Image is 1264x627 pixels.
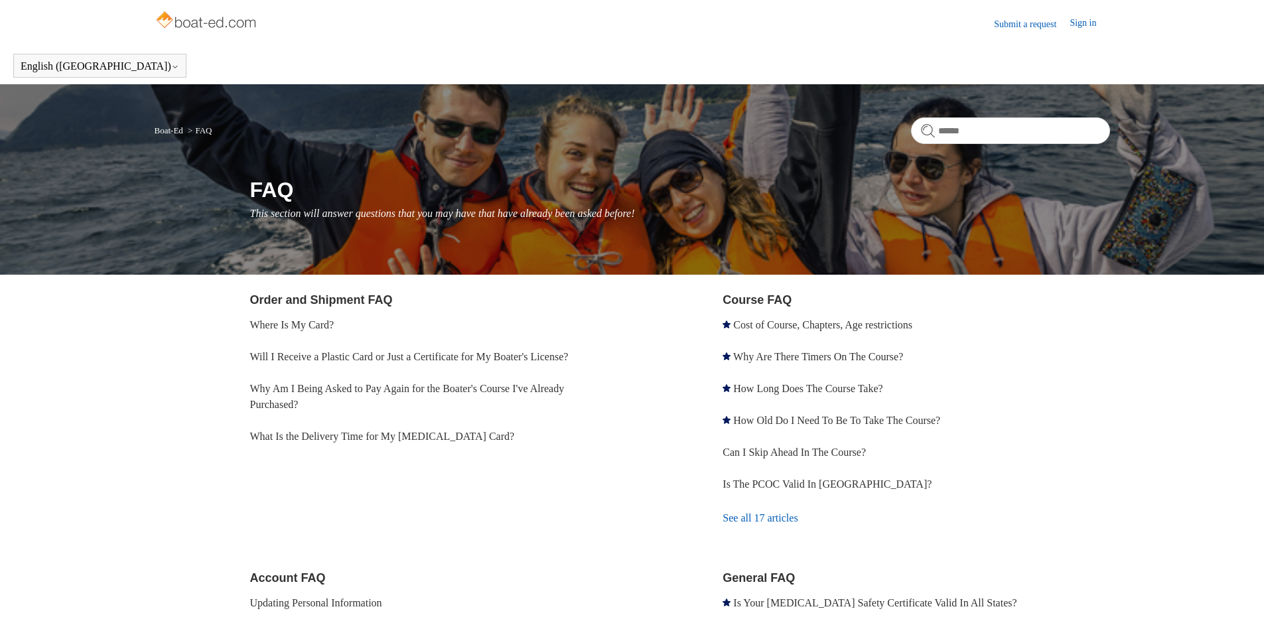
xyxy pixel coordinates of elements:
a: See all 17 articles [723,500,1109,536]
a: Sign in [1070,16,1109,32]
a: Why Am I Being Asked to Pay Again for the Boater's Course I've Already Purchased? [250,383,565,410]
a: Will I Receive a Plastic Card or Just a Certificate for My Boater's License? [250,351,569,362]
svg: Promoted article [723,320,731,328]
a: Boat-Ed [155,125,183,135]
img: Boat-Ed Help Center home page [155,8,260,35]
button: English ([GEOGRAPHIC_DATA]) [21,60,179,72]
a: Course FAQ [723,293,792,307]
li: Boat-Ed [155,125,186,135]
input: Search [911,117,1110,144]
a: How Long Does The Course Take? [733,383,882,394]
a: Why Are There Timers On The Course? [733,351,903,362]
a: Account FAQ [250,571,326,585]
svg: Promoted article [723,598,731,606]
li: FAQ [185,125,212,135]
p: This section will answer questions that you may have that have already been asked before! [250,206,1110,222]
svg: Promoted article [723,416,731,424]
a: Is The PCOC Valid In [GEOGRAPHIC_DATA]? [723,478,932,490]
a: Where Is My Card? [250,319,334,330]
svg: Promoted article [723,352,731,360]
h1: FAQ [250,174,1110,206]
a: General FAQ [723,571,795,585]
a: Cost of Course, Chapters, Age restrictions [733,319,912,330]
a: What Is the Delivery Time for My [MEDICAL_DATA] Card? [250,431,515,442]
a: Is Your [MEDICAL_DATA] Safety Certificate Valid In All States? [733,597,1017,608]
a: Updating Personal Information [250,597,382,608]
a: Submit a request [994,17,1070,31]
a: Order and Shipment FAQ [250,293,393,307]
a: Can I Skip Ahead In The Course? [723,447,866,458]
a: How Old Do I Need To Be To Take The Course? [733,415,940,426]
svg: Promoted article [723,384,731,392]
div: Live chat [1220,583,1254,617]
